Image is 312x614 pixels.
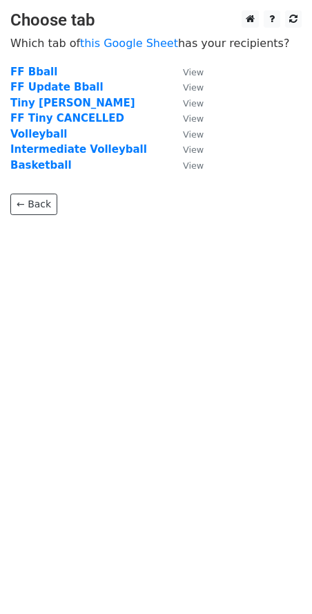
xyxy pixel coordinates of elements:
[10,194,57,215] a: ← Back
[169,112,204,124] a: View
[10,112,124,124] a: FF Tiny CANCELLED
[80,37,178,50] a: this Google Sheet
[183,160,204,171] small: View
[169,128,204,140] a: View
[10,36,302,50] p: Which tab of has your recipients?
[10,143,147,156] a: Intermediate Volleyball
[183,145,204,155] small: View
[10,159,72,171] a: Basketball
[10,66,57,78] a: FF Bball
[10,97,135,109] a: Tiny [PERSON_NAME]
[169,159,204,171] a: View
[169,66,204,78] a: View
[169,143,204,156] a: View
[10,81,104,93] a: FF Update Bball
[183,82,204,93] small: View
[183,129,204,140] small: View
[10,10,302,30] h3: Choose tab
[169,97,204,109] a: View
[169,81,204,93] a: View
[183,67,204,77] small: View
[183,113,204,124] small: View
[183,98,204,109] small: View
[10,128,67,140] a: Volleyball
